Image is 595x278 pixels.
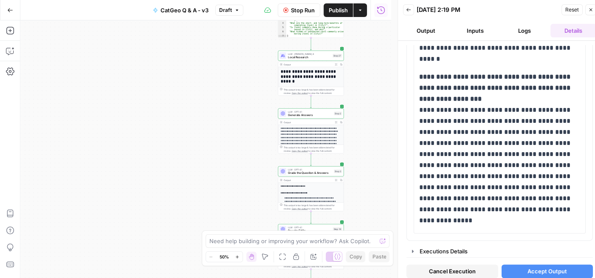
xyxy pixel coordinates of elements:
[284,63,332,66] div: Output
[333,54,342,58] div: Step 27
[292,265,308,268] span: Copy the output
[288,171,332,175] span: Grade the Question & Answers
[288,113,332,117] span: Generate Answers
[288,55,331,60] span: Local Research
[284,88,342,95] div: This output is too large & has been abbreviated for review. to view the full content.
[324,3,353,17] button: Publish
[310,153,312,166] g: Edge from step_2 to step_3
[565,6,579,14] span: Reset
[284,204,342,210] div: This output is too large & has been abbreviated for review. to view the full content.
[284,146,342,153] div: This output is too large & has been abbreviated for review. to view the full content.
[310,211,312,224] g: Edge from step_3 to step_14
[310,38,312,50] g: Edge from step_30 to step_27
[329,6,348,14] span: Publish
[278,22,286,26] div: 4
[278,35,286,37] div: 7
[292,92,308,94] span: Copy the output
[148,3,214,17] button: CatGeo Q & A - v3
[284,121,332,124] div: Output
[403,24,449,37] button: Output
[407,244,592,258] button: Executions Details
[288,110,332,113] span: LLM · GPT-4.1
[372,253,386,261] span: Paste
[219,6,232,14] span: Draft
[288,52,331,56] span: LLM · [PERSON_NAME] 4
[220,253,229,260] span: 50%
[292,207,308,210] span: Copy the output
[333,227,342,231] div: Step 14
[334,112,342,116] div: Step 2
[278,31,286,35] div: 6
[561,4,583,15] button: Reset
[502,264,593,278] button: Accept Output
[406,264,498,278] button: Cancel Execution
[161,6,209,14] span: CatGeo Q & A - v3
[215,5,243,16] button: Draft
[334,170,342,173] div: Step 3
[429,267,476,275] span: Cancel Execution
[346,251,365,262] button: Copy
[502,24,547,37] button: Logs
[278,3,320,17] button: Stop Run
[288,168,332,171] span: LLM · GPT-4.1
[284,179,332,182] div: Output
[292,150,308,152] span: Copy the output
[288,229,331,233] span: Rewrite FAQs
[452,24,498,37] button: Inputs
[349,253,362,261] span: Copy
[288,226,331,229] span: LLM · GPT-4.1
[310,96,312,108] g: Edge from step_27 to step_2
[291,6,315,14] span: Stop Run
[420,247,587,255] div: Executions Details
[527,267,567,275] span: Accept Output
[369,251,389,262] button: Paste
[278,26,286,31] div: 5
